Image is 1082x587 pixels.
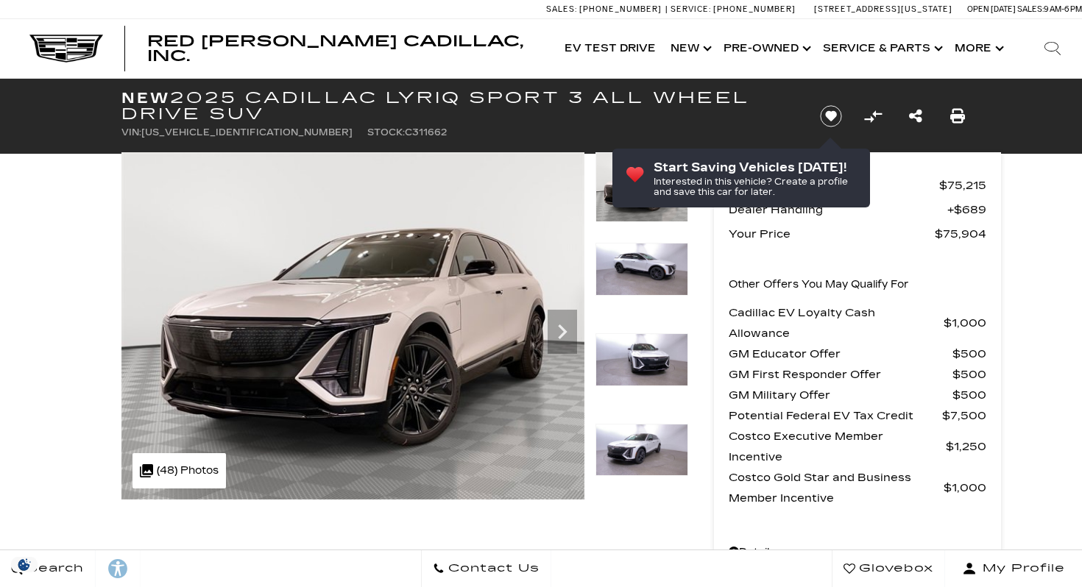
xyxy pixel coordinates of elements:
button: Compare vehicle [862,105,884,127]
a: GM Military Offer $500 [729,385,986,405]
span: GM Military Offer [729,385,952,405]
span: Open [DATE] [967,4,1016,14]
strong: New [121,89,170,107]
span: Stock: [367,127,405,138]
a: Share this New 2025 Cadillac LYRIQ Sport 3 All Wheel Drive SUV [909,106,922,127]
button: Open user profile menu [945,550,1082,587]
span: [PHONE_NUMBER] [713,4,796,14]
section: Click to Open Cookie Consent Modal [7,557,41,572]
a: Dealer Handling $689 [729,199,986,220]
span: My Profile [977,558,1065,579]
span: Contact Us [445,558,540,579]
span: C311662 [405,127,447,138]
a: MSRP $75,215 [729,175,986,196]
a: GM First Responder Offer $500 [729,364,986,385]
span: Sales: [1017,4,1044,14]
span: 9 AM-6 PM [1044,4,1082,14]
img: New 2025 Crystal White Tricoat Cadillac Sport 3 image 3 [595,333,688,386]
a: [STREET_ADDRESS][US_STATE] [814,4,952,14]
p: Other Offers You May Qualify For [729,274,909,295]
img: New 2025 Crystal White Tricoat Cadillac Sport 3 image 4 [595,424,688,477]
span: Your Price [729,224,935,244]
span: MSRP [729,175,939,196]
span: $1,000 [944,313,986,333]
span: $75,215 [939,175,986,196]
img: New 2025 Crystal White Tricoat Cadillac Sport 3 image 1 [121,152,584,499]
span: Red [PERSON_NAME] Cadillac, Inc. [147,32,523,65]
a: EV Test Drive [557,19,663,78]
h1: 2025 Cadillac LYRIQ Sport 3 All Wheel Drive SUV [121,90,795,122]
span: $500 [952,385,986,405]
span: Costco Executive Member Incentive [729,426,946,467]
div: Next [548,310,577,354]
a: Print this New 2025 Cadillac LYRIQ Sport 3 All Wheel Drive SUV [950,106,965,127]
a: Pre-Owned [716,19,816,78]
div: (48) Photos [132,453,226,488]
img: New 2025 Crystal White Tricoat Cadillac Sport 3 image 1 [595,152,688,222]
span: Potential Federal EV Tax Credit [729,405,942,426]
span: $500 [952,364,986,385]
span: GM First Responder Offer [729,364,952,385]
span: Costco Gold Star and Business Member Incentive [729,467,944,508]
span: [PHONE_NUMBER] [579,4,662,14]
img: Cadillac Dark Logo with Cadillac White Text [29,35,103,63]
a: Contact Us [421,550,551,587]
a: Costco Gold Star and Business Member Incentive $1,000 [729,467,986,508]
a: Glovebox [832,550,945,587]
span: Cadillac EV Loyalty Cash Allowance [729,302,944,344]
span: Sales: [546,4,577,14]
a: Potential Federal EV Tax Credit $7,500 [729,405,986,426]
span: Search [23,558,84,579]
a: New [663,19,716,78]
button: Save vehicle [815,104,847,128]
span: [US_VEHICLE_IDENTIFICATION_NUMBER] [141,127,353,138]
span: $75,904 [935,224,986,244]
span: $7,500 [942,405,986,426]
span: Service: [671,4,711,14]
span: GM Educator Offer [729,344,952,364]
span: $500 [952,344,986,364]
a: Red [PERSON_NAME] Cadillac, Inc. [147,34,542,63]
img: Opt-Out Icon [7,557,41,572]
span: $689 [947,199,986,220]
span: $1,250 [946,436,986,457]
a: Sales: [PHONE_NUMBER] [546,5,665,13]
span: $1,000 [944,477,986,498]
a: Service: [PHONE_NUMBER] [665,5,799,13]
a: Details [729,542,986,563]
a: Cadillac EV Loyalty Cash Allowance $1,000 [729,302,986,344]
img: New 2025 Crystal White Tricoat Cadillac Sport 3 image 2 [595,243,688,296]
span: Glovebox [855,558,933,579]
span: Dealer Handling [729,199,947,220]
a: GM Educator Offer $500 [729,344,986,364]
span: VIN: [121,127,141,138]
a: Costco Executive Member Incentive $1,250 [729,426,986,467]
button: More [947,19,1008,78]
a: Service & Parts [816,19,947,78]
a: Your Price $75,904 [729,224,986,244]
